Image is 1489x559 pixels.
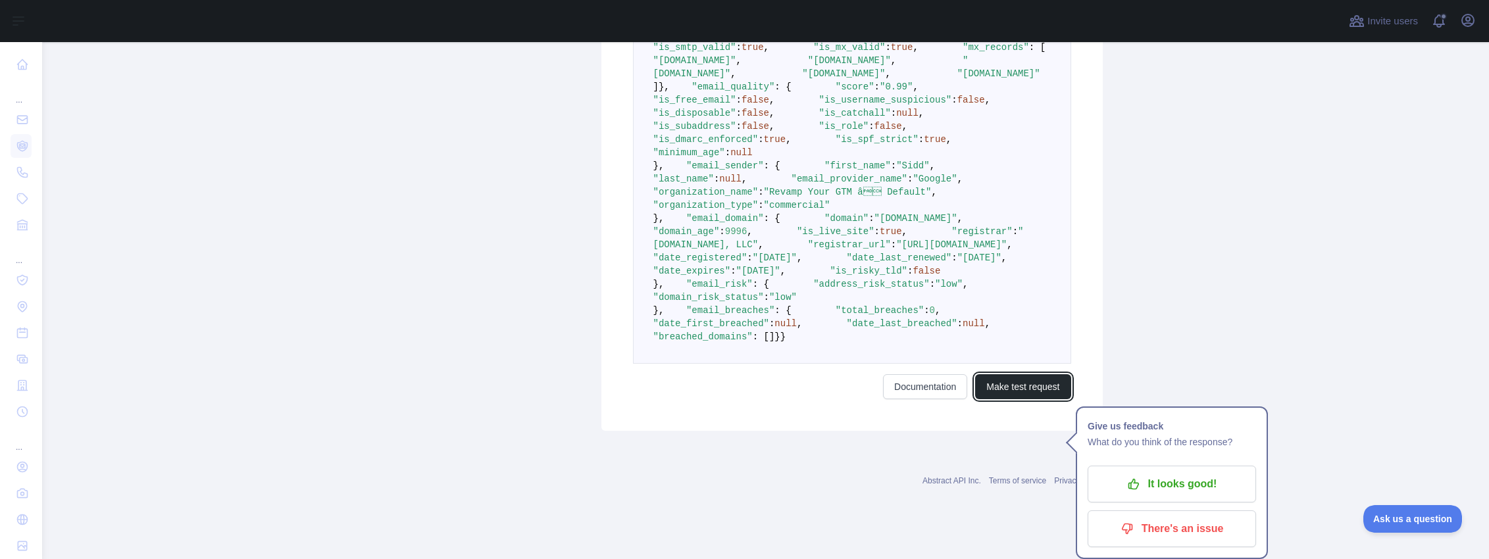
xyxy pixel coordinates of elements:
[830,266,907,276] span: "is_risky_tld"
[736,108,742,118] span: :
[989,476,1046,485] a: Terms of service
[808,55,891,66] span: "[DOMAIN_NAME]"
[11,239,32,266] div: ...
[797,253,802,263] span: ,
[930,305,935,316] span: 0
[819,95,952,105] span: "is_username_suspicious"
[975,374,1071,399] button: Make test request
[659,82,670,92] span: },
[653,213,665,224] span: },
[896,160,929,171] span: "Sidd"
[963,318,985,329] span: null
[1367,14,1418,29] span: Invite users
[653,200,759,210] span: "organization_type"
[686,279,753,289] span: "email_risk"
[753,331,775,342] span: : []
[957,213,963,224] span: ,
[725,147,730,158] span: :
[907,174,913,184] span: :
[951,95,957,105] span: :
[924,134,946,145] span: true
[797,226,874,237] span: "is_live_site"
[730,68,736,79] span: ,
[957,253,1001,263] span: "[DATE]"
[951,226,1012,237] span: "registrar"
[753,253,797,263] span: "[DATE]"
[725,226,747,237] span: 9996
[819,121,869,132] span: "is_role"
[653,226,720,237] span: "domain_age"
[985,318,990,329] span: ,
[963,279,968,289] span: ,
[758,200,763,210] span: :
[951,253,957,263] span: :
[813,279,929,289] span: "address_risk_status"
[769,108,774,118] span: ,
[653,82,659,92] span: ]
[913,42,918,53] span: ,
[931,187,936,197] span: ,
[11,79,32,105] div: ...
[764,213,780,224] span: : {
[653,147,725,158] span: "minimum_age"
[653,253,747,263] span: "date_registered"
[874,213,957,224] span: "[DOMAIN_NAME]"
[736,121,742,132] span: :
[786,134,791,145] span: ,
[891,55,896,66] span: ,
[653,292,764,303] span: "domain_risk_status"
[963,42,1029,53] span: "mx_records"
[907,266,913,276] span: :
[891,42,913,53] span: true
[769,318,774,329] span: :
[957,318,963,329] span: :
[769,95,774,105] span: ,
[764,292,769,303] span: :
[730,266,736,276] span: :
[653,95,736,105] span: "is_free_email"
[730,147,753,158] span: null
[764,134,786,145] span: true
[736,55,742,66] span: ,
[719,226,724,237] span: :
[764,160,780,171] span: : {
[913,174,957,184] span: "Google"
[930,279,935,289] span: :
[1029,42,1046,53] span: : [
[1013,226,1018,237] span: :
[764,200,830,210] span: "commercial"
[747,226,752,237] span: ,
[902,121,907,132] span: ,
[935,279,963,289] span: "low"
[935,305,940,316] span: ,
[824,160,891,171] span: "first_name"
[653,318,769,329] span: "date_first_breached"
[1346,11,1421,32] button: Invite users
[686,213,764,224] span: "email_domain"
[774,305,791,316] span: : {
[653,42,736,53] span: "is_smtp_valid"
[742,174,747,184] span: ,
[736,42,742,53] span: :
[880,226,902,237] span: true
[847,253,952,263] span: "date_last_renewed"
[896,239,1007,250] span: "[URL][DOMAIN_NAME]"
[653,174,714,184] span: "last_name"
[891,239,896,250] span: :
[774,331,780,342] span: }
[653,305,665,316] span: },
[824,213,869,224] span: "domain"
[797,318,802,329] span: ,
[1001,253,1007,263] span: ,
[686,305,774,316] span: "email_breaches"
[883,374,967,399] a: Documentation
[957,68,1040,79] span: "[DOMAIN_NAME]"
[747,253,752,263] span: :
[1054,476,1102,485] a: Privacy policy
[874,121,902,132] span: false
[813,42,885,53] span: "is_mx_valid"
[769,121,774,132] span: ,
[714,174,719,184] span: :
[742,121,769,132] span: false
[896,108,919,118] span: null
